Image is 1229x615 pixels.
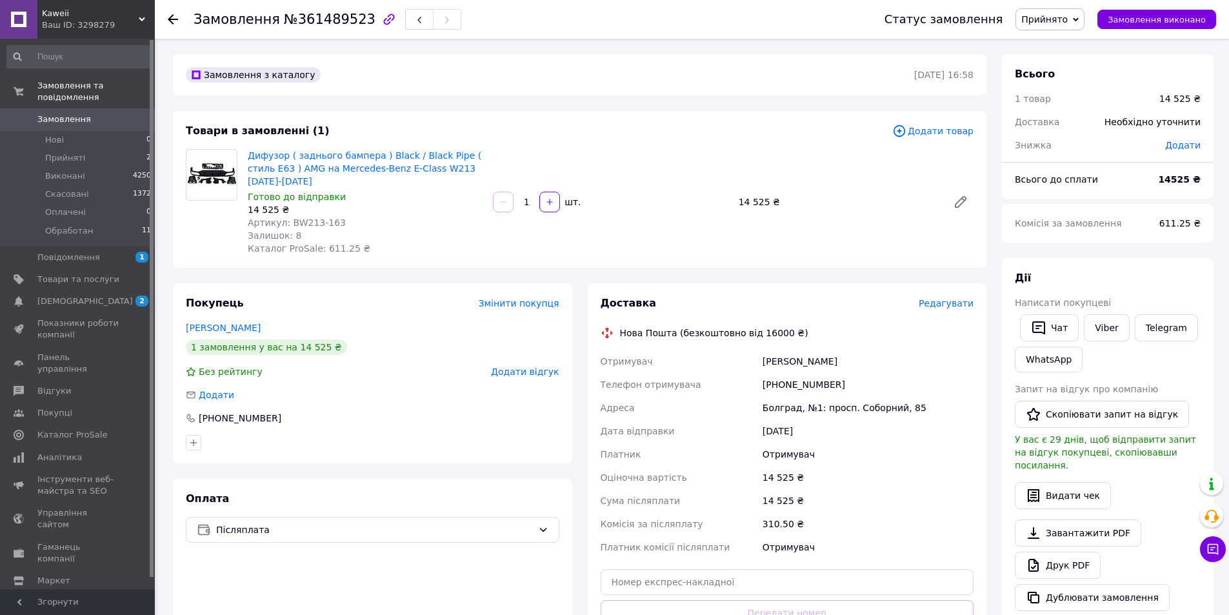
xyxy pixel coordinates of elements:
[1135,314,1198,341] a: Telegram
[248,192,346,202] span: Готово до відправки
[919,298,974,308] span: Редагувати
[146,207,151,218] span: 0
[199,390,234,400] span: Додати
[760,396,976,419] div: Болград, №1: просп. Соборний, 85
[248,150,481,187] a: Дифузор ( заднього бампера ) Black / Black Pipe ( стиль E63 ) AMG на Mercedes-Benz E-Class W213 [...
[248,230,302,241] span: Залишок: 8
[142,225,151,237] span: 11
[146,134,151,146] span: 0
[6,45,152,68] input: Пошук
[186,323,261,333] a: [PERSON_NAME]
[37,541,119,565] span: Гаманець компанії
[194,12,280,27] span: Замовлення
[601,356,653,367] span: Отримувач
[146,152,151,164] span: 2
[186,67,321,83] div: Замовлення з каталогу
[1015,482,1111,509] button: Видати чек
[168,13,178,26] div: Повернутися назад
[760,536,976,559] div: Отримувач
[1159,92,1201,105] div: 14 525 ₴
[760,466,976,489] div: 14 525 ₴
[186,156,237,194] img: Дифузор ( заднього бампера ) Black / Black Pipe ( стиль E63 ) AMG на Mercedes-Benz E-Class W213 2...
[760,373,976,396] div: [PHONE_NUMBER]
[760,443,976,466] div: Отримувач
[948,189,974,215] a: Редагувати
[248,203,483,216] div: 14 525 ₴
[42,8,139,19] span: Kaweii
[1020,314,1079,341] button: Чат
[284,12,375,27] span: №361489523
[601,297,657,309] span: Доставка
[45,188,89,200] span: Скасовані
[601,569,974,595] input: Номер експрес-накладної
[135,296,148,307] span: 2
[37,352,119,375] span: Панель управління
[601,403,635,413] span: Адреса
[248,217,346,228] span: Артикул: BW213-163
[601,449,641,459] span: Платник
[45,170,85,182] span: Виконані
[186,125,330,137] span: Товари в замовленні (1)
[1015,519,1141,547] a: Завантажити PDF
[1084,314,1129,341] a: Viber
[760,489,976,512] div: 14 525 ₴
[37,474,119,497] span: Інструменти веб-майстра та SEO
[133,170,151,182] span: 4250
[37,407,72,419] span: Покупці
[1015,94,1051,104] span: 1 товар
[1021,14,1068,25] span: Прийнято
[1015,584,1170,611] button: Дублювати замовлення
[216,523,533,537] span: Післяплата
[133,188,151,200] span: 1372
[1015,347,1083,372] a: WhatsApp
[1015,552,1101,579] a: Друк PDF
[601,426,675,436] span: Дата відправки
[37,114,91,125] span: Замовлення
[248,243,370,254] span: Каталог ProSale: 611.25 ₴
[135,252,148,263] span: 1
[199,367,263,377] span: Без рейтингу
[601,379,701,390] span: Телефон отримувача
[1015,174,1098,185] span: Всього до сплати
[45,152,85,164] span: Прийняті
[1165,140,1201,150] span: Додати
[1108,15,1206,25] span: Замовлення виконано
[617,327,812,339] div: Нова Пошта (безкоштовно від 16000 ₴)
[1015,434,1196,470] span: У вас є 29 днів, щоб відправити запит на відгук покупцеві, скопіювавши посилання.
[491,367,559,377] span: Додати відгук
[37,80,155,103] span: Замовлення та повідомлення
[1158,174,1201,185] b: 14525 ₴
[37,252,100,263] span: Повідомлення
[760,512,976,536] div: 310.50 ₴
[914,70,974,80] time: [DATE] 16:58
[734,193,943,211] div: 14 525 ₴
[1015,384,1158,394] span: Запит на відгук про компанію
[1015,401,1189,428] button: Скопіювати запит на відгук
[37,385,71,397] span: Відгуки
[760,350,976,373] div: [PERSON_NAME]
[1015,297,1111,308] span: Написати покупцеві
[1159,218,1201,228] span: 611.25 ₴
[37,507,119,530] span: Управління сайтом
[45,225,93,237] span: Обработан
[37,274,119,285] span: Товари та послуги
[892,124,974,138] span: Додати товар
[760,419,976,443] div: [DATE]
[186,297,244,309] span: Покупець
[1015,117,1059,127] span: Доставка
[186,339,347,355] div: 1 замовлення у вас на 14 525 ₴
[45,207,86,218] span: Оплачені
[1015,68,1055,80] span: Всього
[186,492,229,505] span: Оплата
[884,13,1003,26] div: Статус замовлення
[1097,108,1208,136] div: Необхідно уточнити
[42,19,155,31] div: Ваш ID: 3298279
[37,575,70,587] span: Маркет
[1015,272,1031,284] span: Дії
[37,429,107,441] span: Каталог ProSale
[1015,140,1052,150] span: Знижка
[37,296,133,307] span: [DEMOGRAPHIC_DATA]
[601,472,687,483] span: Оціночна вартість
[601,519,703,529] span: Комісія за післяплату
[197,412,283,425] div: [PHONE_NUMBER]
